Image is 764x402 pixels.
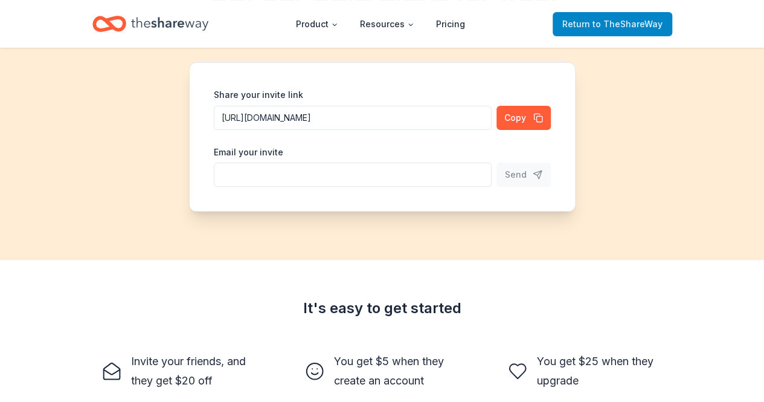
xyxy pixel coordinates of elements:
div: You get $25 when they upgrade [537,352,663,391]
nav: Main [286,10,475,38]
a: Returnto TheShareWay [553,12,672,36]
label: Share your invite link [214,89,303,101]
div: Invite your friends, and they get $20 off [131,352,257,391]
span: to TheShareWay [592,19,663,29]
button: Resources [350,12,424,36]
label: Email your invite [214,146,283,158]
a: Pricing [426,12,475,36]
a: Home [92,10,208,38]
div: It's easy to get started [92,299,672,318]
div: You get $5 when they create an account [334,352,460,391]
span: Return [562,17,663,31]
button: Product [286,12,348,36]
button: Copy [496,106,551,130]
